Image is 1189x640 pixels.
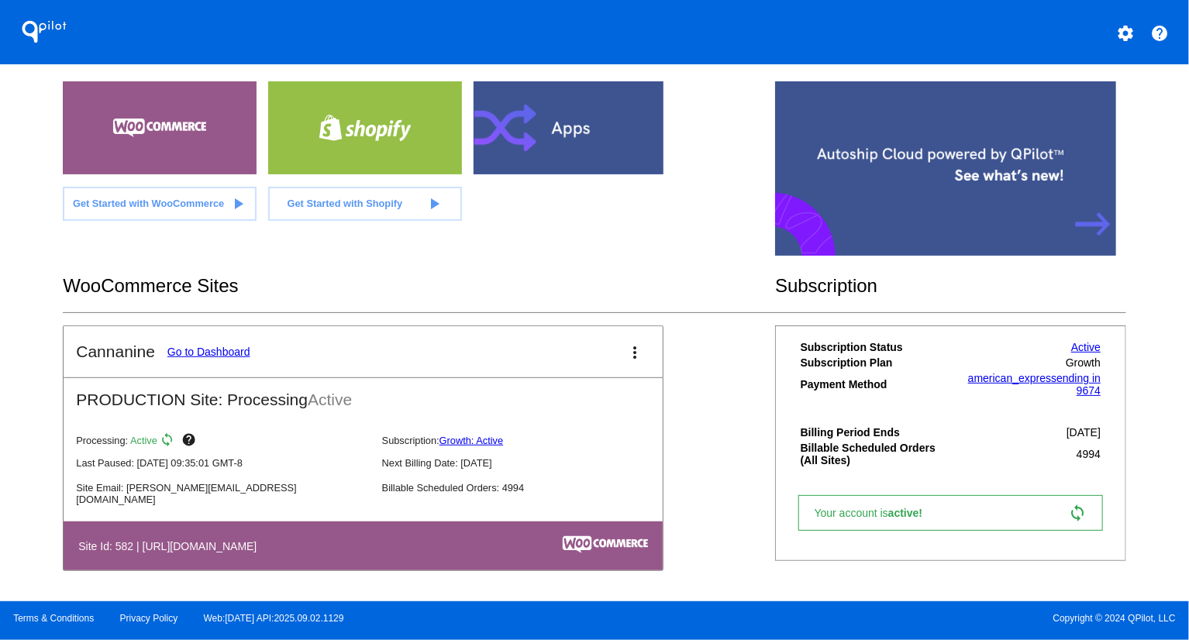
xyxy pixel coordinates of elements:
span: 4994 [1077,448,1101,460]
span: Copyright © 2024 QPilot, LLC [608,613,1176,624]
span: Active [308,391,352,408]
span: american_express [968,372,1056,384]
th: Billable Scheduled Orders (All Sites) [800,441,951,467]
p: Subscription: [382,435,675,446]
p: Processing: [76,432,369,451]
a: Web:[DATE] API:2025.09.02.1129 [204,613,344,624]
mat-icon: sync [160,432,178,451]
mat-icon: more_vert [626,343,644,362]
span: Get Started with Shopify [288,198,403,209]
a: american_expressending in 9674 [968,372,1101,397]
th: Subscription Status [800,340,951,354]
span: Your account is [815,507,939,519]
p: Last Paused: [DATE] 09:35:01 GMT-8 [76,457,369,469]
p: Site Email: [PERSON_NAME][EMAIL_ADDRESS][DOMAIN_NAME] [76,482,369,505]
span: [DATE] [1067,426,1101,439]
h2: Subscription [775,275,1126,297]
p: Billable Scheduled Orders: 4994 [382,482,675,494]
h2: WooCommerce Sites [63,275,775,297]
mat-icon: play_arrow [425,194,443,213]
th: Payment Method [800,371,951,397]
p: Next Billing Date: [DATE] [382,457,675,469]
th: Subscription Plan [800,356,951,370]
h2: Cannanine [76,342,155,361]
mat-icon: help [181,432,200,451]
mat-icon: settings [1116,24,1135,43]
span: Growth [1066,356,1101,369]
mat-icon: sync [1068,504,1087,522]
span: active! [888,507,930,519]
a: Get Started with WooCommerce [63,187,257,221]
a: Go to Dashboard [167,346,250,358]
mat-icon: play_arrow [229,194,247,213]
h4: Site Id: 582 | [URL][DOMAIN_NAME] [78,540,264,552]
span: Active [130,435,157,446]
th: Billing Period Ends [800,425,951,439]
h1: QPilot [13,16,75,47]
img: c53aa0e5-ae75-48aa-9bee-956650975ee5 [563,536,648,553]
a: Get Started with Shopify [268,187,462,221]
a: Growth: Active [439,435,504,446]
span: Get Started with WooCommerce [73,198,224,209]
a: Your account isactive! sync [798,495,1103,531]
a: Active [1071,341,1101,353]
mat-icon: help [1151,24,1170,43]
h2: PRODUCTION Site: Processing [64,378,663,409]
a: Terms & Conditions [13,613,94,624]
a: Privacy Policy [120,613,178,624]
